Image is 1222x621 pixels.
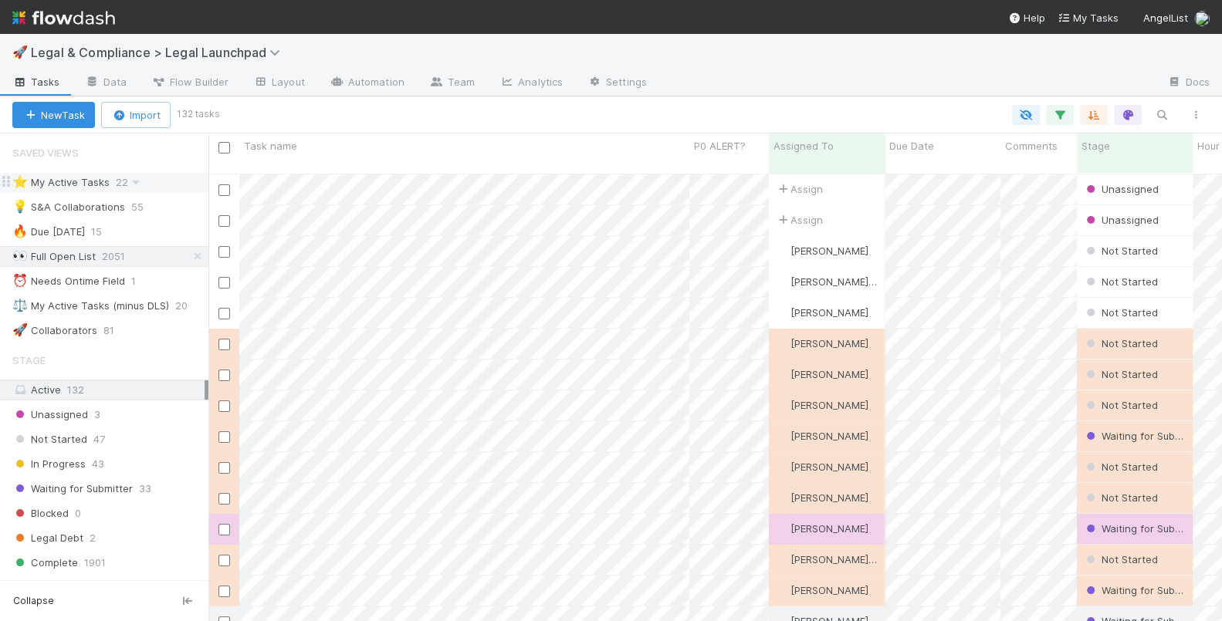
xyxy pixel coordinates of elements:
div: [PERSON_NAME] [775,366,868,382]
div: My Active Tasks (minus DLS) [12,296,169,316]
small: 132 tasks [177,107,220,121]
span: Stage [1082,138,1110,154]
input: Toggle Row Selected [218,277,230,289]
span: [PERSON_NAME] [790,368,868,380]
span: Assigned To [773,138,834,154]
img: avatar_b5be9b1b-4537-4870-b8e7-50cc2287641b.png [776,399,788,411]
span: Unassigned [1083,214,1159,226]
span: Blocked [12,504,69,523]
a: Automation [317,71,417,96]
div: Waiting for Submitter [1083,521,1185,536]
span: In Progress [12,454,86,474]
span: 🚀 [12,46,28,59]
div: [PERSON_NAME] [775,521,868,536]
img: avatar_0b1dbcb8-f701-47e0-85bc-d79ccc0efe6c.png [776,430,788,442]
a: Settings [575,71,659,96]
span: [PERSON_NAME] Bridge [790,553,902,565]
span: 2051 [102,247,140,266]
span: 1901 [84,553,106,572]
img: avatar_0b1dbcb8-f701-47e0-85bc-d79ccc0efe6c.png [776,491,788,504]
div: [PERSON_NAME] [775,428,868,444]
div: Assign [775,181,823,197]
input: Toggle Row Selected [218,308,230,319]
span: Tasks [12,74,60,89]
span: Comments [1005,138,1058,154]
img: logo-inverted-e16ddd16eac7371096b0.svg [12,5,115,31]
span: Not Started [1083,306,1158,319]
input: Toggle Row Selected [218,215,230,227]
div: Due [DATE] [12,222,85,241]
div: [PERSON_NAME] Bridge [775,274,877,289]
span: 132 [67,383,84,396]
span: Not Started [1083,399,1158,411]
span: Legal & Compliance > Legal Launchpad [31,45,288,60]
span: Stage [12,345,46,376]
span: Unassigned [12,405,88,424]
input: Toggle Row Selected [218,462,230,474]
a: Flow Builder [139,71,241,96]
div: Full Open List [12,247,96,266]
img: avatar_b5be9b1b-4537-4870-b8e7-50cc2287641b.png [1194,11,1210,26]
div: [PERSON_NAME] [775,397,868,413]
span: Not Started [1083,275,1158,288]
input: Toggle Row Selected [218,400,230,412]
span: [PERSON_NAME] [790,245,868,257]
span: Not Started [1083,461,1158,473]
img: avatar_4038989c-07b2-403a-8eae-aaaab2974011.png [776,275,788,288]
span: ⚖️ [12,299,28,312]
img: avatar_0b1dbcb8-f701-47e0-85bc-d79ccc0efe6c.png [776,522,788,535]
span: 43 [92,454,104,474]
a: Data [73,71,139,96]
div: Waiting for Submitter [1083,582,1185,598]
div: Collaborators [12,321,97,340]
span: 🔥 [12,224,28,238]
input: Toggle Row Selected [218,524,230,535]
button: NewTask [12,102,95,128]
div: [PERSON_NAME] [775,459,868,474]
span: 41 [181,578,191,597]
div: Unassigned [1083,212,1159,228]
div: Not Started [1083,274,1158,289]
div: Needs Ontime Field [12,272,125,291]
span: Not Started [1083,368,1158,380]
span: Not Started [1083,337,1158,349]
span: 3 [94,405,100,424]
span: [PERSON_NAME] [790,337,868,349]
span: Assign [775,212,823,228]
span: 💡 [12,200,28,213]
div: Not Started [1083,243,1158,258]
div: Help [1008,10,1045,25]
div: My Active Tasks [12,173,110,192]
a: My Tasks [1058,10,1119,25]
input: Toggle Row Selected [218,246,230,258]
div: Not Started [1083,552,1158,567]
div: Not Started [1083,336,1158,351]
img: avatar_ba76ddef-3fd0-4be4-9bc3-126ad567fcd5.png [776,337,788,349]
div: [PERSON_NAME] [775,490,868,505]
span: Waiting for Submitter [1083,584,1203,596]
a: Docs [1155,71,1222,96]
span: [PERSON_NAME] [790,430,868,442]
span: 55 [131,197,159,217]
input: Toggle Row Selected [218,555,230,566]
div: Not Started [1083,459,1158,474]
img: avatar_0b1dbcb8-f701-47e0-85bc-d79ccc0efe6c.png [776,306,788,319]
span: Saved Views [12,137,79,168]
span: P0 ALERT? [694,138,746,154]
input: Toggle Row Selected [218,370,230,381]
img: avatar_ba76ddef-3fd0-4be4-9bc3-126ad567fcd5.png [776,245,788,257]
span: Waiting for Submitter [12,479,133,498]
img: avatar_ba76ddef-3fd0-4be4-9bc3-126ad567fcd5.png [776,461,788,473]
span: Not Started [1083,553,1158,565]
span: ⭐ [12,175,28,188]
span: Legal Debt [12,528,83,548]
span: 22 [116,173,144,192]
span: [PERSON_NAME] [790,584,868,596]
div: [PERSON_NAME] Bridge [775,552,877,567]
input: Toggle Row Selected [218,339,230,350]
div: Unassigned [1083,181,1159,197]
button: Import [101,102,171,128]
div: [PERSON_NAME] [775,305,868,320]
span: 0 [75,504,81,523]
div: Not Started [1083,397,1158,413]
